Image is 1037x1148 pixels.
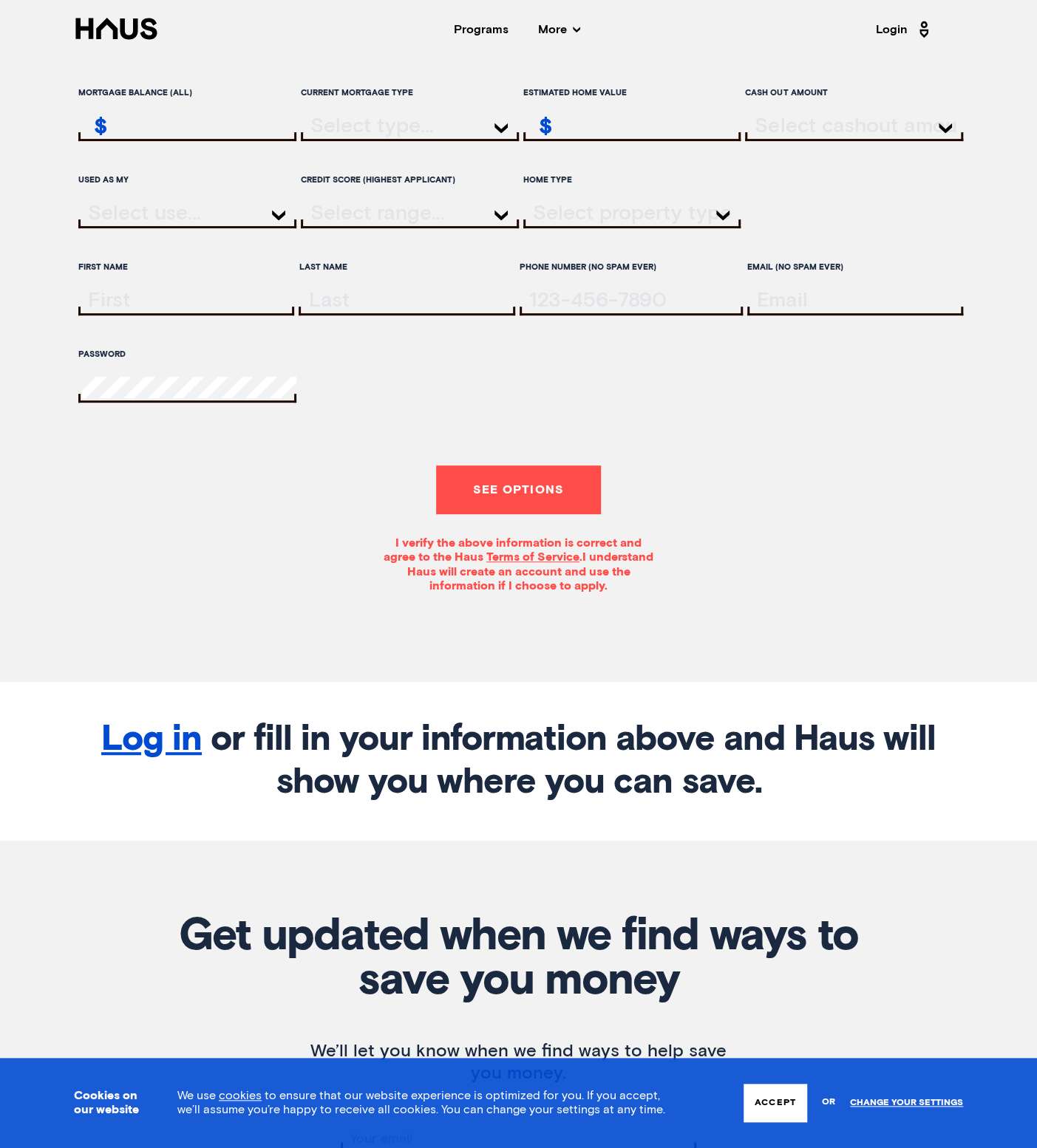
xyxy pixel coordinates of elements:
label: Current mortgage type [301,80,519,106]
button: Accept [744,1084,807,1122]
a: Login [876,18,934,41]
div: $ [82,115,107,140]
label: Cash out Amount [745,80,963,106]
span: or [822,1090,835,1115]
label: Used as my [78,167,296,193]
input: estimatedHomeValue [527,115,741,137]
label: Phone Number (no spam ever) [520,254,743,280]
p: We’ll let you know when we find ways to help save you money. [296,1040,741,1084]
span: or fill in your information above and Haus will show you where you can save. [101,722,936,800]
label: Estimated home value [523,80,741,106]
label: Home Type [523,167,741,193]
a: cookies [219,1090,262,1101]
a: Terms of Service [486,551,579,563]
label: Password [78,341,296,367]
button: See options [436,465,601,514]
span: We use to ensure that our website experience is optimized for you. If you accept, we’ll assume yo... [177,1090,665,1115]
input: lastName [302,290,514,311]
label: Last Name [299,254,514,280]
a: Change your settings [850,1098,963,1108]
span: I verify the above information is correct and agree to the Haus . I understand Haus will create a... [384,537,653,592]
input: tel [523,290,743,311]
input: email [751,290,963,311]
span: More [538,24,580,35]
input: password [82,377,296,398]
input: remainingMortgageAmount [82,115,296,137]
a: Programs [454,24,509,35]
a: Log in [101,722,202,757]
input: firstName [82,290,294,311]
label: First Name [78,254,294,280]
label: Mortgage balance (all) [78,80,296,106]
div: $ [527,115,552,140]
h2: Get updated when we find ways to save you money [74,915,963,1003]
label: Credit score (highest applicant) [301,167,519,193]
label: Email (no spam ever) [747,254,963,280]
h3: Cookies on our website [74,1089,140,1117]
